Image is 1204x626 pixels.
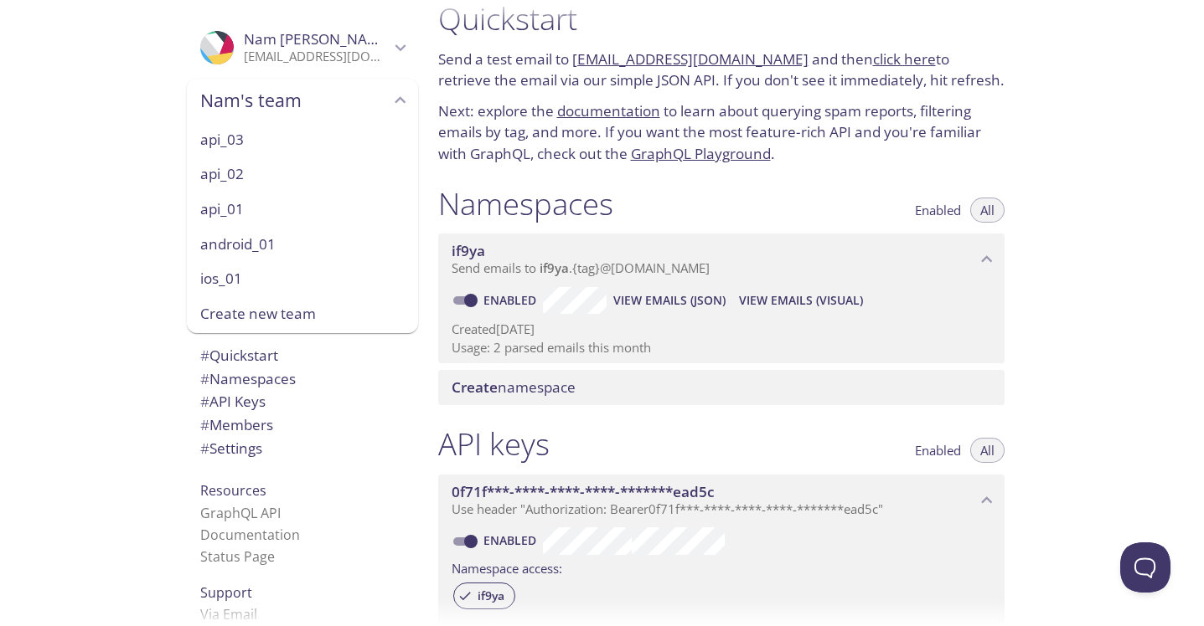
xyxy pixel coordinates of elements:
button: View Emails (Visual) [732,287,870,314]
div: if9ya namespace [438,233,1005,285]
span: View Emails (Visual) [739,290,863,310]
iframe: Help Scout Beacon - Open [1120,542,1170,593]
p: Usage: 2 parsed emails this month [452,339,991,357]
a: documentation [557,101,660,121]
div: Nam Kevin [187,20,418,75]
h1: Namespaces [438,185,613,223]
span: # [200,369,209,388]
span: if9ya [468,588,514,603]
span: Settings [200,439,262,458]
a: Enabled [481,532,543,548]
a: [EMAIL_ADDRESS][DOMAIN_NAME] [572,49,809,69]
p: Send a test email to and then to retrieve the email via our simple JSON API. If you don't see it ... [438,49,1005,91]
span: # [200,346,209,365]
button: All [970,198,1005,223]
div: Quickstart [187,344,418,367]
a: Documentation [200,526,300,544]
span: api_02 [200,163,405,185]
p: [EMAIL_ADDRESS][DOMAIN_NAME] [244,49,390,65]
div: api_01 [187,192,418,227]
div: android_01 [187,227,418,262]
span: if9ya [540,259,569,276]
span: Support [200,583,252,602]
label: Namespace access: [452,555,562,579]
a: GraphQL API [200,504,281,522]
button: View Emails (JSON) [607,287,732,314]
div: Nam's team [187,79,418,122]
div: Namespaces [187,367,418,391]
div: if9ya [453,582,515,609]
span: ios_01 [200,268,405,290]
span: API Keys [200,392,266,411]
span: api_03 [200,129,405,151]
p: Next: explore the to learn about querying spam reports, filtering emails by tag, and more. If you... [438,100,1005,165]
h1: API keys [438,425,550,463]
a: Enabled [481,292,543,308]
div: api_02 [187,156,418,192]
span: Send emails to . {tag} @[DOMAIN_NAME] [452,259,710,276]
button: All [970,438,1005,463]
div: Create namespace [438,370,1005,405]
button: Enabled [905,438,971,463]
span: # [200,439,209,458]
span: Create [452,377,498,397]
span: # [200,415,209,434]
span: Members [200,415,273,434]
span: if9ya [452,241,485,260]
a: GraphQL Playground [631,144,771,163]
div: Team Settings [187,437,418,460]
span: # [200,392,209,411]
span: Quickstart [200,346,278,365]
a: click here [873,49,936,69]
span: Resources [200,481,266,500]
span: Nam's team [200,89,390,112]
div: Create new team [187,296,418,333]
span: api_01 [200,198,405,220]
div: api_03 [187,122,418,157]
span: View Emails (JSON) [613,290,726,310]
span: Namespaces [200,369,296,388]
span: namespace [452,377,576,397]
div: Members [187,413,418,437]
button: Enabled [905,198,971,223]
p: Created [DATE] [452,321,991,338]
span: Create new team [200,303,405,325]
a: Status Page [200,547,275,566]
div: ios_01 [187,261,418,296]
span: android_01 [200,233,405,255]
div: API Keys [187,390,418,413]
span: Nam [PERSON_NAME] [244,29,393,49]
